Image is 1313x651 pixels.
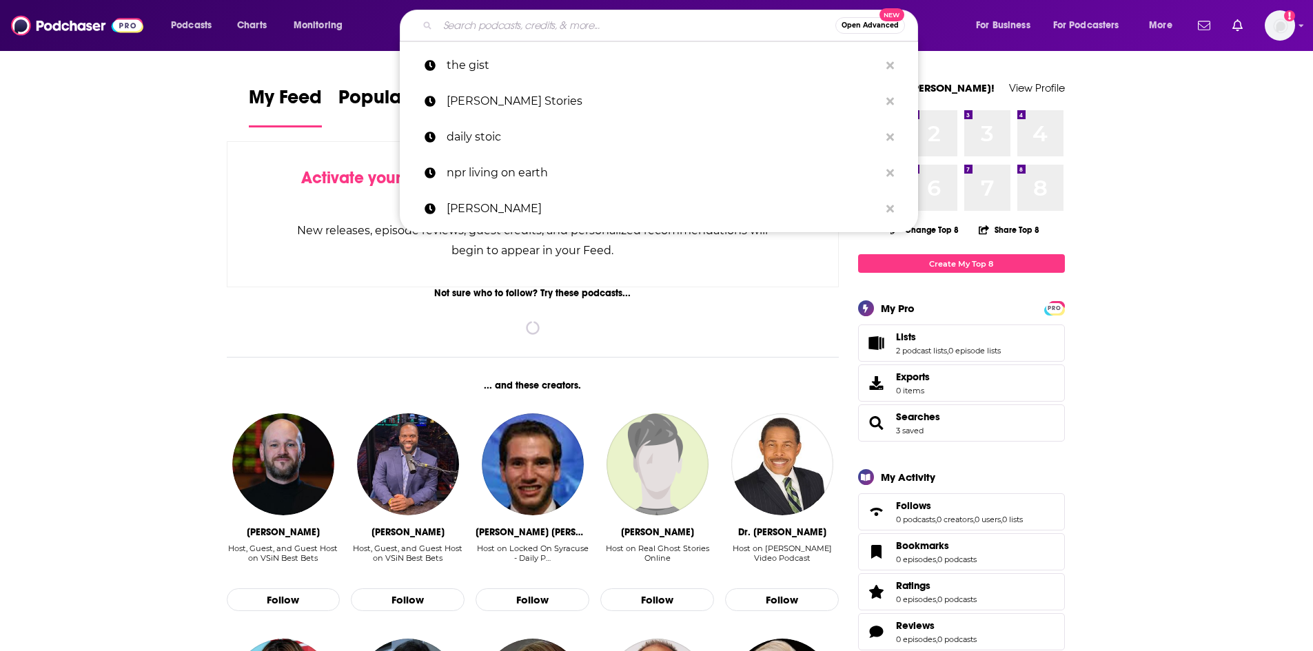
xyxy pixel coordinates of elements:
[400,191,918,227] a: [PERSON_NAME]
[296,220,770,260] div: New releases, episode reviews, guest credits, and personalized recommendations will begin to appe...
[896,595,936,604] a: 0 episodes
[896,579,930,592] span: Ratings
[476,544,589,563] div: Host on Locked On Syracuse - Daily P…
[476,526,589,538] div: Jackson Holzer
[896,515,935,524] a: 0 podcasts
[338,85,456,117] span: Popular Feed
[482,413,584,515] a: Jackson Holzer
[621,526,694,538] div: Carol Hughes
[879,8,904,21] span: New
[400,155,918,191] a: npr living on earth
[896,555,936,564] a: 0 episodes
[731,413,833,515] img: Dr. Bill Winston
[227,544,340,563] div: Host, Guest, and Guest Host on VSiN Best Bets
[249,85,322,117] span: My Feed
[351,588,465,612] button: Follow
[863,502,890,521] a: Follows
[400,83,918,119] a: [PERSON_NAME] Stories
[400,119,918,155] a: daily stoic
[476,544,589,573] div: Host on Locked On Syracuse - Daily P…
[896,634,936,644] a: 0 episodes
[936,595,937,604] span: ,
[400,48,918,83] a: the gist
[973,515,975,524] span: ,
[338,85,456,127] a: Popular Feed
[11,12,143,39] a: Podchaser - Follow, Share and Rate Podcasts
[600,544,714,573] div: Host on Real Ghost Stories Online
[1053,16,1119,35] span: For Podcasters
[371,526,445,538] div: Femi Abebefe
[1046,303,1063,313] span: PRO
[858,493,1065,530] span: Follows
[863,622,890,641] a: Reviews
[948,346,1001,355] a: 0 episode lists
[947,346,948,355] span: ,
[937,634,977,644] a: 0 podcasts
[881,302,915,315] div: My Pro
[447,191,879,227] p: ryen russillo
[937,555,977,564] a: 0 podcasts
[1009,81,1065,94] a: View Profile
[937,515,973,524] a: 0 creators
[976,16,1030,35] span: For Business
[896,331,916,343] span: Lists
[447,155,879,191] p: npr living on earth
[858,573,1065,610] span: Ratings
[896,499,931,512] span: Follows
[284,14,360,37] button: open menu
[351,544,465,573] div: Host, Guest, and Guest Host on VSiN Best Bets
[896,411,940,423] a: Searches
[896,331,1001,343] a: Lists
[842,22,899,29] span: Open Advanced
[896,386,930,395] span: 0 items
[935,515,937,524] span: ,
[607,413,709,515] img: Carol Hughes
[738,526,826,538] div: Dr. Bill Winston
[294,16,343,35] span: Monitoring
[863,373,890,393] span: Exports
[237,16,267,35] span: Charts
[858,364,1065,402] a: Exports
[858,404,1065,442] span: Searches
[858,254,1065,273] a: Create My Top 8
[227,588,340,612] button: Follow
[1284,10,1295,21] svg: Add a profile image
[975,515,1001,524] a: 0 users
[896,539,949,552] span: Bookmarks
[171,16,212,35] span: Podcasts
[413,10,931,41] div: Search podcasts, credits, & more...
[858,81,995,94] a: Welcome [PERSON_NAME]!
[881,471,935,484] div: My Activity
[357,413,459,515] img: Femi Abebefe
[1046,302,1063,313] a: PRO
[476,588,589,612] button: Follow
[227,544,340,573] div: Host, Guest, and Guest Host on VSiN Best Bets
[936,634,937,644] span: ,
[447,83,879,119] p: Mohr Stories
[351,544,465,563] div: Host, Guest, and Guest Host on VSiN Best Bets
[232,413,334,515] img: Wes Reynolds
[228,14,275,37] a: Charts
[858,533,1065,570] span: Bookmarks
[447,48,879,83] p: the gist
[858,324,1065,362] span: Lists
[725,588,839,612] button: Follow
[227,287,839,299] div: Not sure who to follow? Try these podcasts...
[863,413,890,433] a: Searches
[896,371,930,383] span: Exports
[247,526,320,538] div: Wes Reynolds
[227,380,839,391] div: ... and these creators.
[1192,14,1216,37] a: Show notifications dropdown
[896,499,1023,512] a: Follows
[301,167,442,188] span: Activate your Feed
[896,619,977,632] a: Reviews
[896,346,947,355] a: 2 podcast lists
[863,542,890,561] a: Bookmarks
[600,544,714,563] div: Host on Real Ghost Stories Online
[882,221,968,238] button: Change Top 8
[725,544,839,573] div: Host on Bill Winston Video Podcast
[296,168,770,208] div: by following Podcasts, Creators, Lists, and other Users!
